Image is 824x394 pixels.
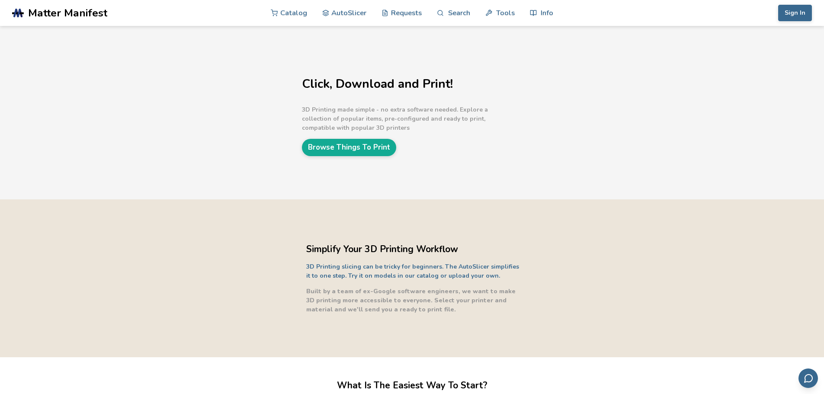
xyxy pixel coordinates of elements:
p: 3D Printing made simple - no extra software needed. Explore a collection of popular items, pre-co... [302,105,518,132]
p: Built by a team of ex-Google software engineers, we want to make 3D printing more accessible to e... [306,287,523,314]
a: Browse Things To Print [302,139,396,156]
h2: What Is The Easiest Way To Start? [337,379,487,392]
h1: Click, Download and Print! [302,77,518,91]
span: Matter Manifest [28,7,107,19]
p: 3D Printing slicing can be tricky for beginners. The AutoSlicer simplifies it to one step. Try it... [306,262,523,280]
button: Send feedback via email [798,368,818,388]
button: Sign In [778,5,812,21]
h2: Simplify Your 3D Printing Workflow [306,243,523,256]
